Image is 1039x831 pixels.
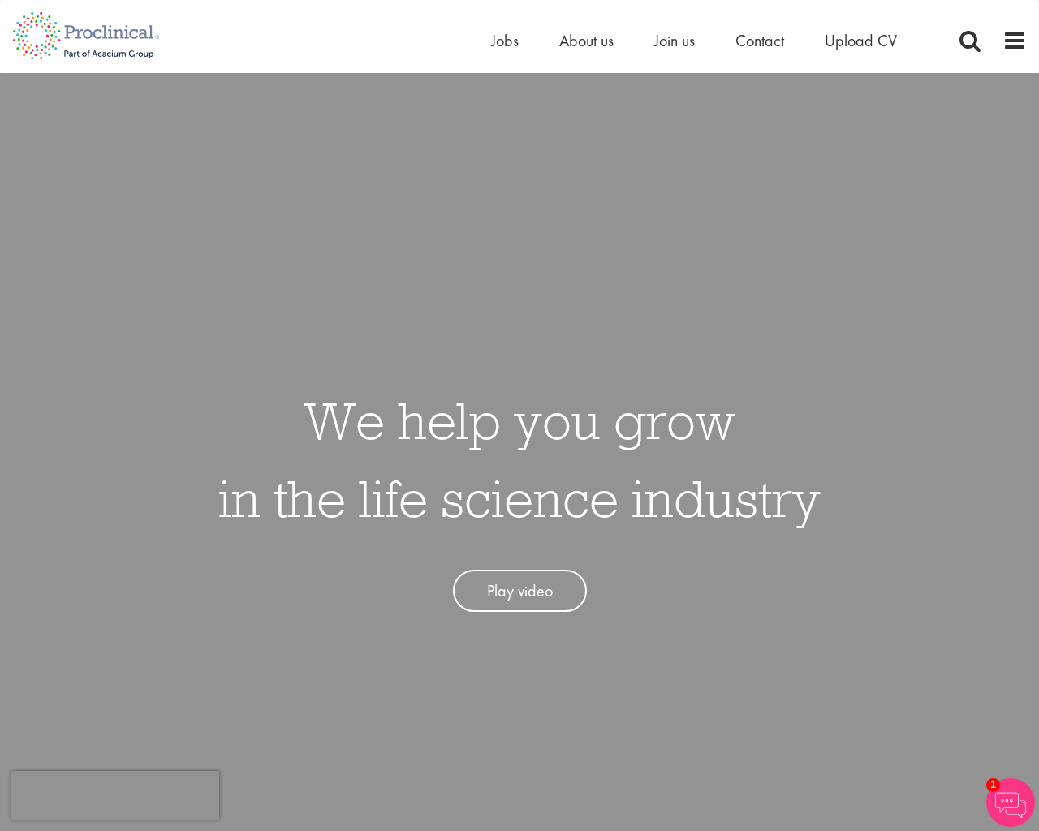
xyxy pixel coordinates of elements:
[654,30,695,51] a: Join us
[453,570,587,613] a: Play video
[825,30,897,51] a: Upload CV
[491,30,519,51] a: Jobs
[559,30,614,51] a: About us
[218,381,821,537] h1: We help you grow in the life science industry
[986,778,1035,827] img: Chatbot
[986,778,1000,792] span: 1
[735,30,784,51] a: Contact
